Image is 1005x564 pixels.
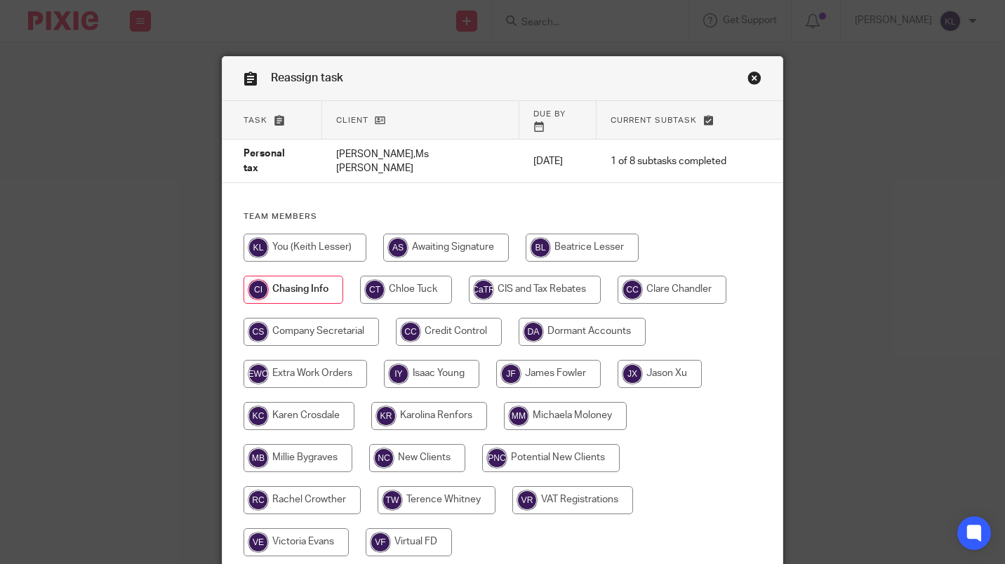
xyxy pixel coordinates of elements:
[244,211,761,222] h4: Team members
[747,71,761,90] a: Close this dialog window
[611,116,697,124] span: Current subtask
[533,154,583,168] p: [DATE]
[336,116,368,124] span: Client
[244,149,285,174] span: Personal tax
[336,147,505,176] p: [PERSON_NAME],Ms [PERSON_NAME]
[271,72,343,83] span: Reassign task
[244,116,267,124] span: Task
[533,110,566,118] span: Due by
[597,140,740,183] td: 1 of 8 subtasks completed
